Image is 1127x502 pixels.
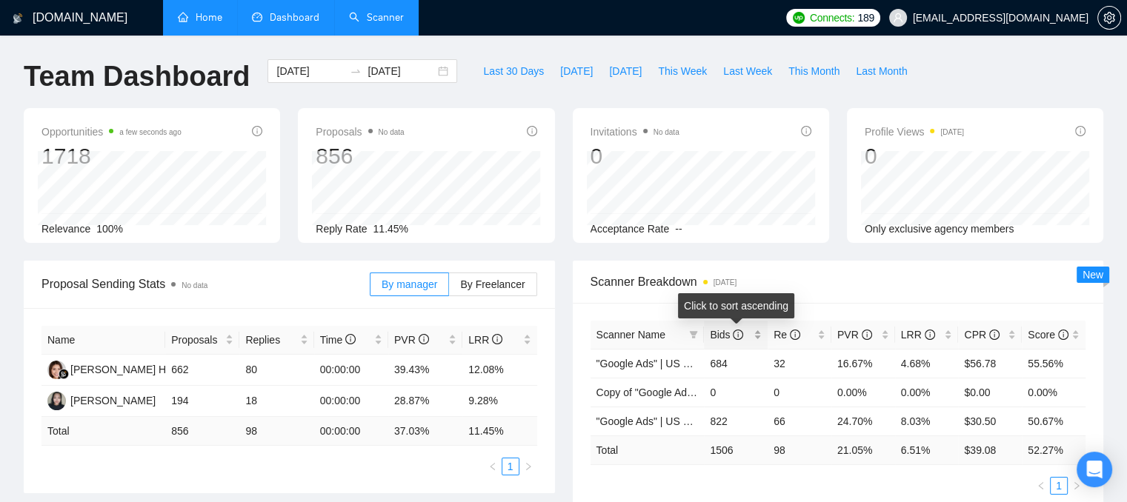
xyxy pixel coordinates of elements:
[788,63,840,79] span: This Month
[768,406,831,435] td: 66
[349,11,404,24] a: searchScanner
[488,462,497,471] span: left
[958,435,1022,464] td: $ 39.08
[591,223,670,235] span: Acceptance Rate
[686,324,701,346] span: filter
[382,278,437,290] span: By manager
[484,458,502,475] li: Previous Page
[178,11,222,24] a: homeHome
[862,329,872,340] span: info-circle
[1097,6,1121,30] button: setting
[519,458,537,475] button: right
[1097,12,1121,24] a: setting
[47,392,66,410] img: AW
[596,386,808,398] span: Copy of "Google Ads" | US & US Only | Expert
[958,378,1022,406] td: $0.00
[13,7,23,30] img: logo
[774,329,800,341] span: Re
[790,329,800,340] span: info-circle
[1032,477,1050,495] button: left
[801,126,811,136] span: info-circle
[502,458,519,475] a: 1
[1072,481,1081,490] span: right
[831,349,895,378] td: 16.67%
[780,59,848,83] button: This Month
[865,142,964,170] div: 0
[989,329,1000,340] span: info-circle
[41,123,182,141] span: Opportunities
[650,59,715,83] button: This Week
[1022,435,1086,464] td: 52.27 %
[460,278,525,290] span: By Freelancer
[831,435,895,464] td: 21.05 %
[591,435,705,464] td: Total
[245,332,296,348] span: Replies
[165,326,239,355] th: Proposals
[468,334,502,346] span: LRR
[41,142,182,170] div: 1718
[314,417,388,446] td: 00:00:00
[893,13,903,23] span: user
[394,334,429,346] span: PVR
[678,293,794,318] div: Click to sort ascending
[1050,477,1068,495] li: 1
[119,128,181,136] time: a few seconds ago
[70,392,156,409] div: [PERSON_NAME]
[239,417,313,446] td: 98
[47,361,66,379] img: KH
[865,223,1014,235] span: Only exclusive agency members
[1022,349,1086,378] td: 55.56%
[591,123,679,141] span: Invitations
[675,223,682,235] span: --
[837,329,872,341] span: PVR
[239,326,313,355] th: Replies
[252,126,262,136] span: info-circle
[958,349,1022,378] td: $56.78
[41,223,90,235] span: Relevance
[964,329,999,341] span: CPR
[462,355,536,386] td: 12.08%
[857,10,874,26] span: 189
[388,417,462,446] td: 37.03 %
[41,326,165,355] th: Name
[848,59,915,83] button: Last Month
[345,334,356,344] span: info-circle
[314,355,388,386] td: 00:00:00
[601,59,650,83] button: [DATE]
[483,63,544,79] span: Last 30 Days
[658,63,707,79] span: This Week
[527,126,537,136] span: info-circle
[165,386,239,417] td: 194
[1032,477,1050,495] li: Previous Page
[596,329,665,341] span: Scanner Name
[171,332,222,348] span: Proposals
[252,12,262,22] span: dashboard
[1051,478,1067,494] a: 1
[350,65,362,77] span: swap-right
[895,406,959,435] td: 8.03%
[560,63,593,79] span: [DATE]
[654,128,679,136] span: No data
[1058,329,1068,340] span: info-circle
[856,63,907,79] span: Last Month
[96,223,123,235] span: 100%
[733,329,743,340] span: info-circle
[462,386,536,417] td: 9.28%
[1083,269,1103,281] span: New
[768,435,831,464] td: 98
[715,59,780,83] button: Last Week
[1022,406,1086,435] td: 50.67%
[831,406,895,435] td: 24.70%
[768,349,831,378] td: 32
[1077,452,1112,487] div: Open Intercom Messenger
[958,406,1022,435] td: $30.50
[552,59,601,83] button: [DATE]
[925,329,935,340] span: info-circle
[70,361,184,378] div: [PERSON_NAME] Heart
[1022,378,1086,406] td: 0.00%
[1028,329,1068,341] span: Score
[704,378,768,406] td: 0
[41,417,165,446] td: Total
[276,63,344,79] input: Start date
